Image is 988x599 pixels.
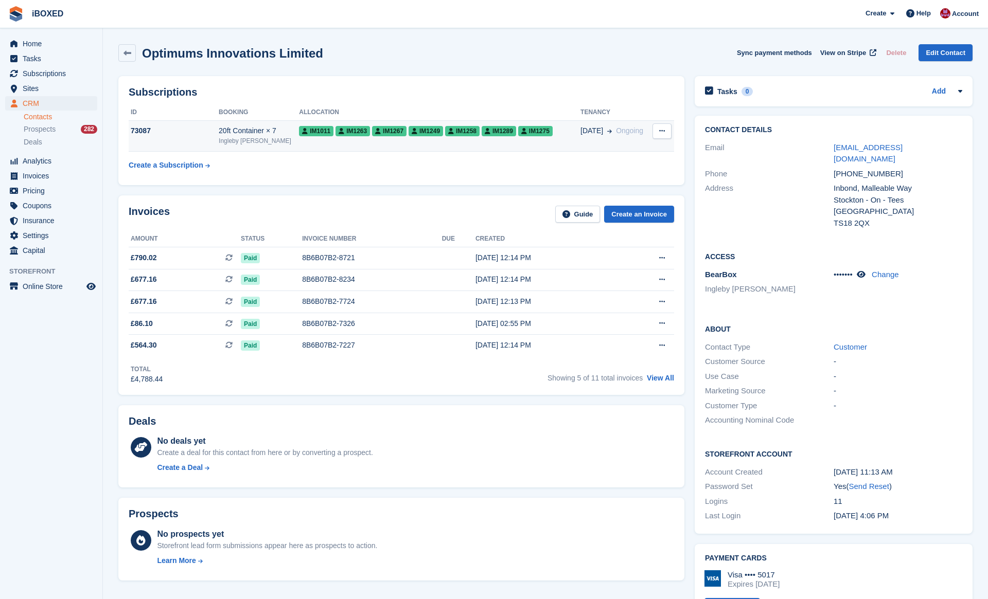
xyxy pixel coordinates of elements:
span: Storefront [9,266,102,277]
div: £4,788.44 [131,374,163,385]
span: ( ) [846,482,891,491]
span: £564.30 [131,340,157,351]
div: Expires [DATE] [728,579,780,589]
h2: Contact Details [705,126,962,134]
a: menu [5,198,97,213]
span: Insurance [23,213,84,228]
a: menu [5,279,97,294]
span: Coupons [23,198,84,213]
span: Paid [241,253,260,263]
div: [DATE] 12:14 PM [475,340,619,351]
span: BearBox [705,270,737,279]
div: Address [705,183,834,229]
div: 8B6B07B2-7227 [302,340,442,351]
a: View on Stripe [816,44,878,61]
div: Email [705,142,834,165]
th: Due [442,231,475,247]
span: £677.16 [131,274,157,285]
th: Status [241,231,302,247]
div: Password Set [705,481,834,493]
span: IM1263 [336,126,370,136]
div: Contact Type [705,341,834,353]
span: Analytics [23,154,84,168]
span: £677.16 [131,296,157,307]
a: menu [5,96,97,111]
th: Created [475,231,619,247]
a: menu [5,169,97,183]
h2: Access [705,251,962,261]
span: IM1267 [372,126,407,136]
div: - [834,356,962,368]
div: [DATE] 12:14 PM [475,274,619,285]
span: Capital [23,243,84,258]
a: iBOXED [28,5,67,22]
a: Deals [24,137,97,148]
div: 0 [742,87,753,96]
span: Paid [241,275,260,285]
div: Last Login [705,510,834,522]
div: Visa •••• 5017 [728,570,780,579]
span: Invoices [23,169,84,183]
a: Preview store [85,280,97,293]
div: [DATE] 02:55 PM [475,318,619,329]
span: Ongoing [616,126,643,135]
div: Create a Subscription [129,160,203,171]
span: Subscriptions [23,66,84,81]
div: 8B6B07B2-7724 [302,296,442,307]
div: Yes [834,481,962,493]
th: Invoice number [302,231,442,247]
a: Create an Invoice [604,206,674,223]
div: Logins [705,496,834,507]
span: Sites [23,81,84,96]
span: Paid [241,319,260,329]
div: Use Case [705,371,834,383]
div: 8B6B07B2-8721 [302,252,442,263]
a: menu [5,243,97,258]
div: Create a Deal [157,462,203,473]
a: Add [932,86,946,98]
span: Tasks [23,51,84,66]
a: menu [5,184,97,198]
div: Inbond, Malleable Way [834,183,962,194]
span: IM1011 [299,126,333,136]
div: Ingleby [PERSON_NAME] [219,136,299,146]
img: stora-icon-8386f47178a22dfd0bd8f6a31ec36ba5ce8667c1dd55bd0f319d3a0aa187defe.svg [8,6,24,22]
div: Total [131,365,163,374]
div: 8B6B07B2-8234 [302,274,442,285]
h2: Invoices [129,206,170,223]
span: IM1249 [409,126,443,136]
div: Marketing Source [705,385,834,397]
a: Change [872,270,899,279]
div: [DATE] 12:13 PM [475,296,619,307]
span: IM1289 [482,126,516,136]
div: 20ft Container × 7 [219,125,299,136]
span: Online Store [23,279,84,294]
span: Paid [241,340,260,351]
div: Customer Type [705,400,834,412]
a: Edit Contact [919,44,973,61]
div: 11 [834,496,962,507]
h2: Tasks [717,87,737,96]
span: Pricing [23,184,84,198]
span: IM1275 [518,126,553,136]
a: menu [5,154,97,168]
a: Customer [834,342,867,351]
th: ID [129,104,219,121]
div: Account Created [705,466,834,478]
div: 73087 [129,125,219,136]
th: Allocation [299,104,580,121]
div: TS18 2QX [834,217,962,229]
th: Booking [219,104,299,121]
div: - [834,400,962,412]
div: Learn More [157,555,196,566]
span: Create [866,8,886,19]
a: Learn More [157,555,377,566]
div: - [834,371,962,383]
div: - [834,385,962,397]
div: [DATE] 11:13 AM [834,466,962,478]
div: [DATE] 12:14 PM [475,252,619,263]
span: Home [23,37,84,51]
img: Amanda Forder [940,8,950,19]
a: View All [647,374,674,382]
h2: About [705,323,962,334]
